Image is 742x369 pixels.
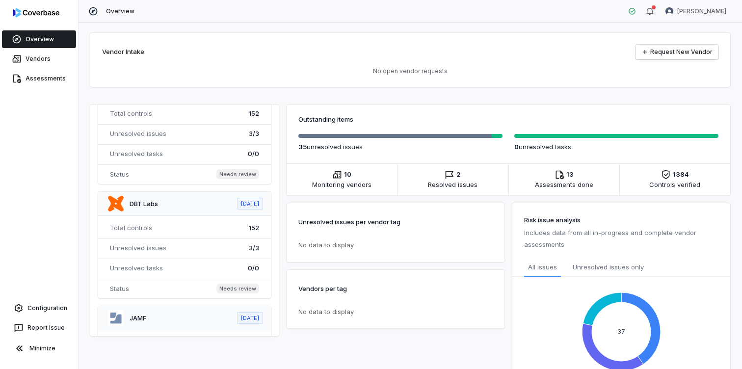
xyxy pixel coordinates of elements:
[102,47,144,57] h2: Vendor Intake
[312,180,371,189] span: Monitoring vendors
[677,7,726,15] span: [PERSON_NAME]
[660,4,732,19] button: Kim Kambarami avatar[PERSON_NAME]
[528,262,557,272] span: All issues
[524,227,718,250] p: Includes data from all in-progress and complete vendor assessments
[665,7,673,15] img: Kim Kambarami avatar
[102,67,718,75] p: No open vendor requests
[130,200,158,208] a: DBT Labs
[13,8,59,18] img: logo-D7KZi-bG.svg
[649,180,700,189] span: Controls verified
[130,314,146,322] a: JAMF
[298,215,400,229] p: Unresolved issues per vendor tag
[2,30,76,48] a: Overview
[298,142,503,152] p: unresolved issue s
[4,339,74,358] button: Minimize
[617,327,625,335] text: 37
[298,307,493,317] p: No data to display
[344,170,351,180] span: 10
[298,240,493,250] p: No data to display
[456,170,461,180] span: 2
[298,143,307,151] span: 35
[4,319,74,337] button: Report Issue
[4,299,74,317] a: Configuration
[298,114,718,124] h3: Outstanding items
[428,180,477,189] span: Resolved issues
[514,143,519,151] span: 0
[573,262,644,273] span: Unresolved issues only
[524,215,718,225] h3: Risk issue analysis
[298,282,347,295] p: Vendors per tag
[106,7,134,15] span: Overview
[673,170,689,180] span: 1384
[636,45,718,59] a: Request New Vendor
[566,170,574,180] span: 13
[2,70,76,87] a: Assessments
[514,142,718,152] p: unresolved task s
[2,50,76,68] a: Vendors
[535,180,593,189] span: Assessments done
